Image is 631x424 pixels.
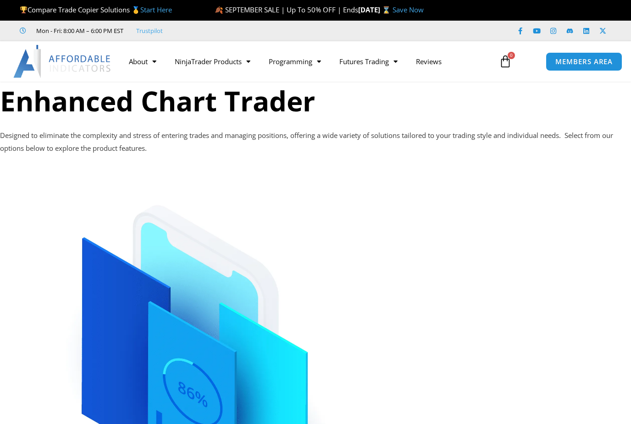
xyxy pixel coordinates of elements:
[120,51,166,72] a: About
[13,45,112,78] img: LogoAI | Affordable Indicators – NinjaTrader
[546,52,622,71] a: MEMBERS AREA
[215,5,358,14] span: 🍂 SEPTEMBER SALE | Up To 50% OFF | Ends
[120,51,492,72] nav: Menu
[34,25,123,36] span: Mon - Fri: 8:00 AM – 6:00 PM EST
[136,25,163,36] a: Trustpilot
[140,5,172,14] a: Start Here
[166,51,260,72] a: NinjaTrader Products
[358,5,393,14] strong: [DATE] ⌛
[260,51,330,72] a: Programming
[330,51,407,72] a: Futures Trading
[555,58,613,65] span: MEMBERS AREA
[508,52,515,59] span: 0
[407,51,451,72] a: Reviews
[20,5,172,14] span: Compare Trade Copier Solutions 🥇
[485,48,526,75] a: 0
[393,5,424,14] a: Save Now
[20,6,27,13] img: 🏆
